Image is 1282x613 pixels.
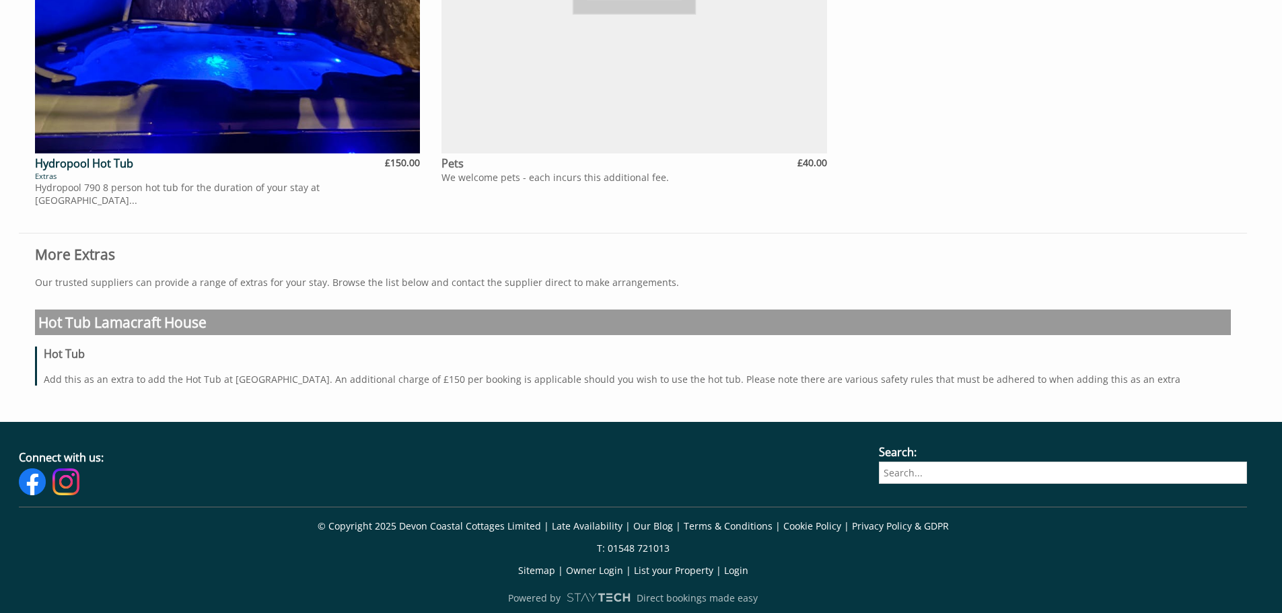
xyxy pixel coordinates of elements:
[797,156,827,171] h4: £40.00
[518,564,555,577] a: Sitemap
[441,171,826,213] p: We welcome pets - each incurs this additional fee.
[775,519,781,532] span: |
[684,519,773,532] a: Terms & Conditions
[544,519,549,532] span: |
[35,245,1231,264] h2: More Extras
[844,519,849,532] span: |
[19,586,1247,609] a: Powered byDirect bookings made easy
[35,171,57,181] a: Extras
[879,462,1248,484] input: Search...
[634,564,713,577] a: List your Property
[566,564,623,577] a: Owner Login
[35,276,1231,289] p: Our trusted suppliers can provide a range of extras for your stay. Browse the list below and cont...
[35,156,133,171] a: Hydropool Hot Tub
[879,445,1248,460] h3: Search:
[52,468,79,495] img: Instagram
[44,347,1231,361] h3: Hot Tub
[724,564,748,577] a: Login
[385,156,420,181] h4: £150.00
[19,450,854,465] h3: Connect with us:
[566,589,631,606] img: scrumpy.png
[552,519,622,532] a: Late Availability
[318,519,541,532] a: © Copyright 2025 Devon Coastal Cottages Limited
[626,564,631,577] span: |
[783,519,841,532] a: Cookie Policy
[19,468,46,495] img: Facebook
[625,519,631,532] span: |
[44,373,1231,386] p: Add this as an extra to add the Hot Tub at [GEOGRAPHIC_DATA]. An additional charge of £150 per bo...
[35,181,420,223] p: Hydropool 790 8 person hot tub for the duration of your stay at [GEOGRAPHIC_DATA]...
[716,564,721,577] span: |
[441,156,794,171] h3: Pets
[633,519,673,532] a: Our Blog
[852,519,949,532] a: Privacy Policy & GDPR
[676,519,681,532] span: |
[35,310,1231,335] h2: Hot Tub Lamacraft House
[597,542,670,554] a: T: 01548 721013
[558,564,563,577] span: |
